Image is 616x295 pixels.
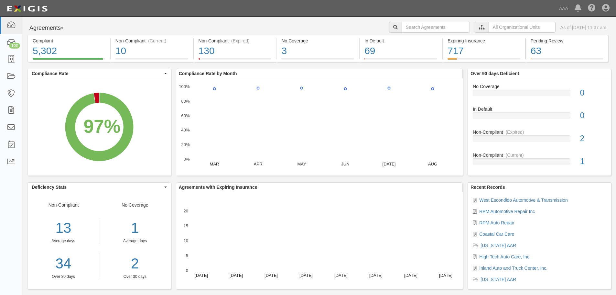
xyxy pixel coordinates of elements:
div: Over 30 days [104,274,166,279]
a: Inland Auto and Truck Center, Inc. [479,266,547,271]
div: 10 [115,44,188,58]
a: Coastal Car Care [479,232,514,237]
div: (Expired) [231,38,250,44]
text: 5 [186,253,188,258]
text: [DATE] [334,273,348,278]
div: 3 [281,44,354,58]
text: 0% [183,157,189,162]
a: In Default69 [360,58,442,63]
text: 0 [186,268,188,273]
div: 5,302 [33,44,105,58]
b: Compliance Rate by Month [179,71,237,76]
span: Deficiency Stats [32,184,163,190]
div: (Current) [506,152,524,158]
div: 0 [575,110,611,121]
div: Over 30 days [28,274,99,279]
div: Average days [28,238,99,244]
div: Average days [104,238,166,244]
div: 102 [9,43,20,49]
text: 60% [181,113,189,118]
text: [DATE] [382,162,395,166]
text: MAY [297,162,306,166]
div: 130 [199,44,271,58]
b: Over 90 days Deficient [470,71,519,76]
text: [DATE] [404,273,417,278]
div: 717 [448,44,520,58]
div: As of [DATE] 11:37 am [560,24,606,31]
text: [DATE] [195,273,208,278]
text: 20 [183,209,188,213]
a: West Escondido Automotive & Transmission [479,198,568,203]
div: Non-Compliant (Current) [115,38,188,44]
b: Recent Records [470,185,505,190]
text: MAR [210,162,219,166]
div: (Expired) [506,129,524,135]
text: APR [254,162,262,166]
a: RPM Automotive Repair Inc [479,209,535,214]
div: 63 [531,44,603,58]
text: [DATE] [230,273,243,278]
input: All Organizational Units [489,22,556,33]
svg: A chart. [176,78,463,176]
div: 69 [364,44,437,58]
button: Agreements [27,22,76,35]
a: Compliant5,302 [27,58,110,63]
div: In Default [468,106,611,112]
div: Compliant [33,38,105,44]
text: 15 [183,223,188,228]
svg: A chart. [28,78,171,176]
div: No Coverage [99,202,171,279]
div: (Current) [148,38,166,44]
b: Agreements with Expiring Insurance [179,185,257,190]
input: Search Agreements [402,22,470,33]
div: In Default [364,38,437,44]
a: [US_STATE] AAR [481,277,516,282]
a: High Tech Auto Care, Inc. [479,254,531,259]
div: No Coverage [468,83,611,90]
text: [DATE] [439,273,452,278]
div: No Coverage [281,38,354,44]
div: 1 [575,156,611,167]
span: Compliance Rate [32,70,163,77]
svg: A chart. [176,192,463,289]
a: Non-Compliant(Current)10 [111,58,193,63]
text: AUG [428,162,437,166]
a: No Coverage3 [276,58,359,63]
i: Help Center - Complianz [588,5,596,12]
button: Deficiency Stats [28,183,171,192]
a: Expiring Insurance717 [443,58,525,63]
div: Non-Compliant [468,152,611,158]
div: Pending Review [531,38,603,44]
text: 10 [183,238,188,243]
div: Non-Compliant (Expired) [199,38,271,44]
a: Pending Review63 [526,58,608,63]
a: Non-Compliant(Expired)2 [473,129,606,152]
a: Non-Compliant(Current)1 [473,152,606,170]
a: In Default0 [473,106,606,129]
div: Non-Compliant [468,129,611,135]
div: 0 [575,87,611,99]
a: Non-Compliant(Expired)130 [194,58,276,63]
text: 40% [181,128,189,132]
text: 80% [181,99,189,104]
div: Non-Compliant [28,202,99,279]
text: [DATE] [369,273,383,278]
a: [US_STATE] AAR [481,243,516,248]
text: JUN [341,162,349,166]
a: 2 [104,254,166,274]
text: [DATE] [299,273,313,278]
div: Expiring Insurance [448,38,520,44]
a: 34 [28,254,99,274]
text: 20% [181,142,189,147]
a: RPM Auto Repair [479,220,514,225]
div: 1 [104,218,166,238]
text: 100% [179,84,190,89]
text: [DATE] [265,273,278,278]
div: 13 [28,218,99,238]
div: 2 [575,133,611,144]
